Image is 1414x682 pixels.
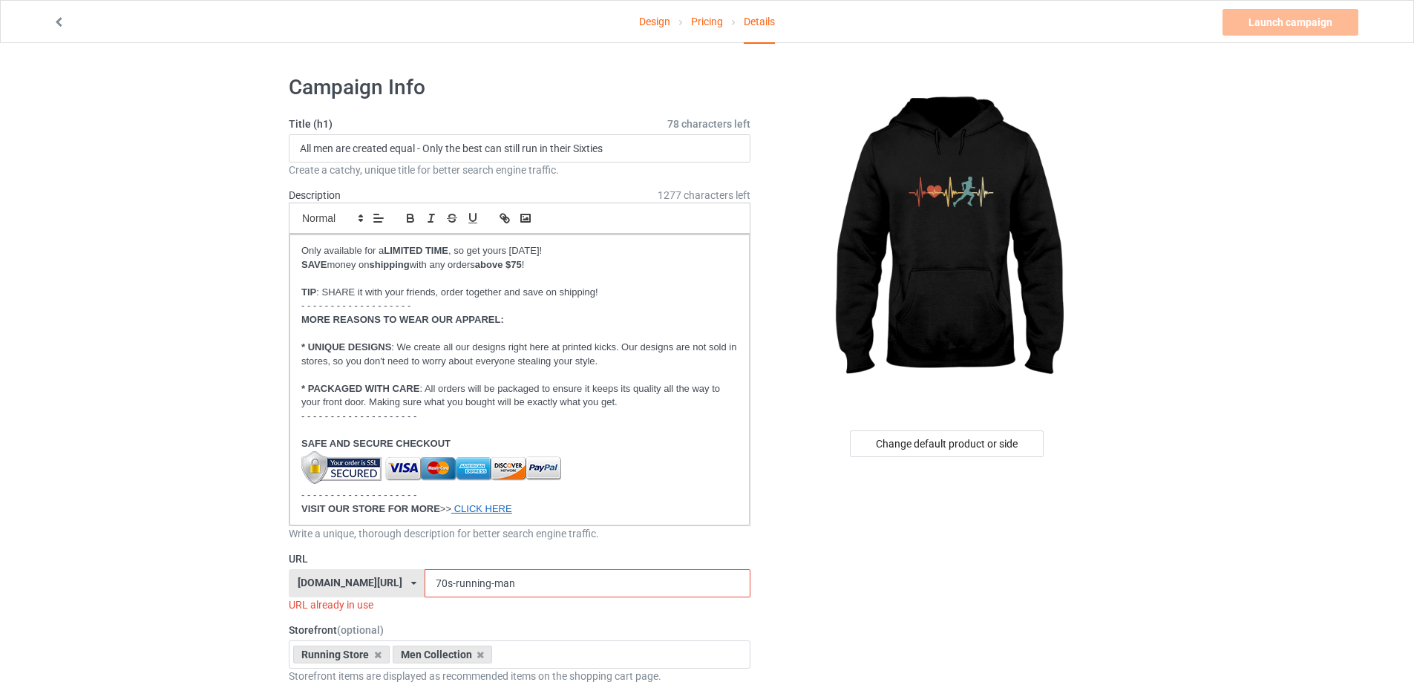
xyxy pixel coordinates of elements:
label: Description [289,189,341,201]
div: [DOMAIN_NAME][URL] [298,577,402,588]
p: - - - - - - - - - - - - - - - - - - - [301,299,738,313]
strong: * UNIQUE DESIGNS [301,341,391,353]
p: Only available for a , so get yours [DATE]! [301,244,738,258]
p: : All orders will be packaged to ensure it keeps its quality all the way to your front door. Maki... [301,382,738,410]
span: (optional) [337,624,384,636]
p: - - - - - - - - - - - - - - - - - - - - [301,488,738,502]
p: - - - - - - - - - - - - - - - - - - - - [301,410,738,424]
h1: Campaign Info [289,74,750,101]
p: : SHARE it with your friends, order together and save on shipping! [301,286,738,300]
strong: TIP [301,286,316,298]
label: Storefront [289,623,750,637]
div: URL already in use [289,597,750,612]
div: Men Collection [393,646,493,663]
p: >> [301,502,738,517]
p: money on with any orders ! [301,258,738,272]
div: Create a catchy, unique title for better search engine traffic. [289,163,750,177]
div: Running Store [293,646,390,663]
label: URL [289,551,750,566]
label: Title (h1) [289,117,750,131]
img: ff-own-secure.png [301,451,561,485]
strong: SAFE AND SECURE CHECKOUT [301,438,451,449]
strong: LIMITED TIME [384,245,448,256]
p: : We create all our designs right here at printed kicks. Our designs are not sold in stores, so y... [301,341,738,368]
strong: above $75 [475,259,522,270]
strong: MORE REASONS TO WEAR OUR APPAREL: [301,314,504,325]
div: Details [744,1,775,44]
span: 1277 characters left [658,188,750,203]
strong: SAVE [301,259,327,270]
div: Change default product or side [850,430,1044,457]
strong: VISIT OUR STORE FOR MORE [301,503,440,514]
a: CLICK HERE [454,503,512,514]
a: Pricing [691,1,723,42]
div: Write a unique, thorough description for better search engine traffic. [289,526,750,541]
span: 78 characters left [667,117,750,131]
strong: shipping [370,259,410,270]
a: Design [639,1,670,42]
strong: * PACKAGED WITH CARE [301,383,419,394]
